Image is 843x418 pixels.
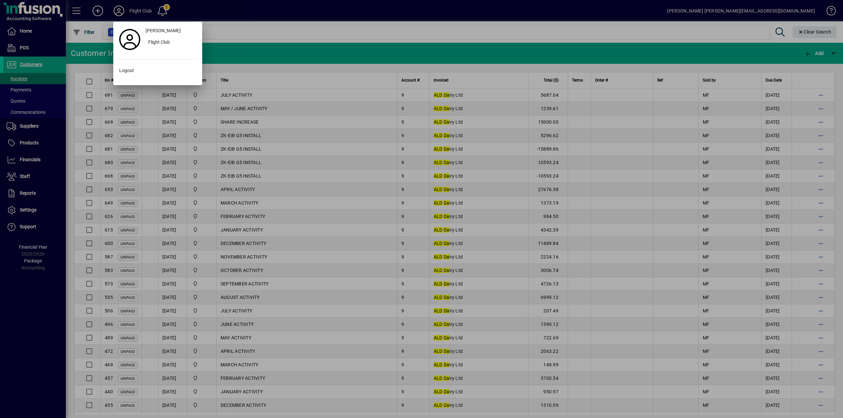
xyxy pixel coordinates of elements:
a: [PERSON_NAME] [143,25,199,37]
button: Flight Club [143,37,199,49]
span: Logout [119,67,134,74]
button: Logout [117,65,199,77]
a: Profile [117,34,143,45]
span: [PERSON_NAME] [146,27,181,34]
